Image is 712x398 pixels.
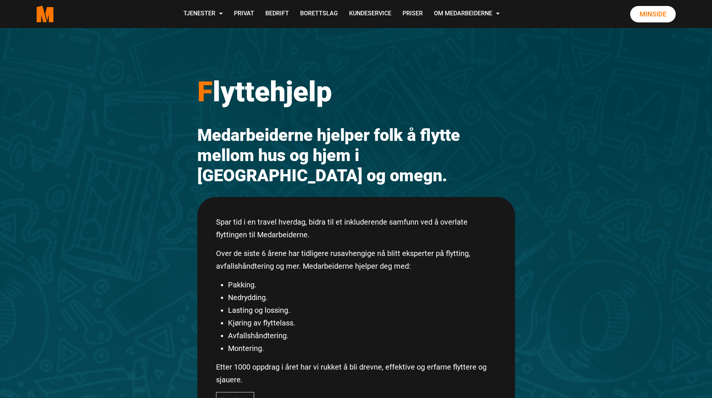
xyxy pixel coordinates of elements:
[197,125,515,186] h2: Medarbeiderne hjelper folk å flytte mellom hus og hjem i [GEOGRAPHIC_DATA] og omegn.
[178,1,228,27] a: Tjenester
[197,75,515,108] h1: lyttehjelp
[216,247,496,272] p: Over de siste 6 årene har tidligere rusavhengige nå blitt eksperter på flytting, avfallshåndterin...
[343,1,397,27] a: Kundeservice
[428,1,505,27] a: Om Medarbeiderne
[295,1,343,27] a: Borettslag
[197,75,213,108] span: F
[228,278,496,291] li: Pakking.
[228,317,496,329] li: Kjøring av flyttelass.
[228,1,260,27] a: Privat
[630,6,676,22] a: Minside
[228,329,496,342] li: Avfallshåndtering.
[228,291,496,304] li: Nedrydding.
[216,361,496,386] p: Etter 1000 oppdrag i året har vi rukket å bli drevne, effektive og erfarne flyttere og sjauere.
[216,216,496,241] p: Spar tid i en travel hverdag, bidra til et inkluderende samfunn ved å overlate flyttingen til Med...
[260,1,295,27] a: Bedrift
[228,342,496,355] li: Montering.
[397,1,428,27] a: Priser
[228,304,496,317] li: Lasting og lossing.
